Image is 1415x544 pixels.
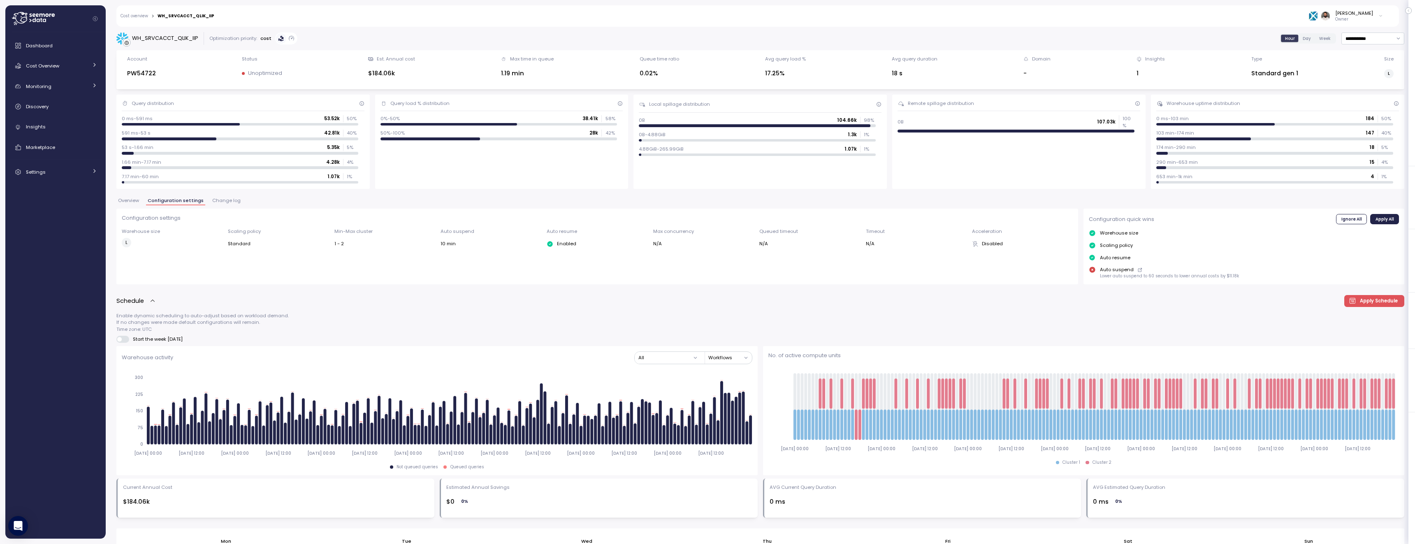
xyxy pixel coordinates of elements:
[639,131,666,138] p: 0B-4.88GiB
[1285,35,1295,42] span: Hour
[1335,10,1373,16] div: [PERSON_NAME]
[1167,100,1240,107] div: Warehouse uptime distribution
[9,58,102,74] a: Cost Overview
[248,69,282,77] p: Unoptimized
[848,131,857,138] p: 1.3k
[1032,56,1051,62] div: Domain
[837,117,857,123] p: 104.66k
[129,336,183,342] span: Start the week [DATE]
[135,392,143,397] tspan: 225
[397,464,438,470] div: Not queued queries
[770,497,1076,507] div: 0 ms
[209,35,257,42] div: Optimization priority:
[1321,12,1330,20] img: ACg8ocLskjvUhBDgxtSFCRx4ztb74ewwa1VrVEuDBD_Ho1mrTsQB-QE=s96-c
[864,117,875,123] p: 98 %
[380,115,400,122] p: 0%-50%
[347,144,358,151] p: 5 %
[26,63,59,69] span: Cost Overview
[121,14,148,18] a: Cost overview
[510,56,554,62] div: Max time in queue
[242,56,257,62] div: Status
[135,375,143,380] tspan: 300
[122,228,223,235] p: Warehouse size
[525,451,551,456] tspan: [DATE] 12:00
[324,115,340,122] p: 53.52k
[123,484,172,491] div: Current Annual Cost
[1366,130,1374,136] p: 147
[334,240,435,247] div: 1 - 2
[260,35,271,42] p: cost
[781,446,809,451] tspan: [DATE] 00:00
[1360,295,1398,307] span: Apply Schedule
[26,169,46,175] span: Settings
[347,130,358,136] p: 40 %
[228,228,329,235] p: Scaling policy
[347,173,358,180] p: 1 %
[649,101,710,107] div: Local spillage distribution
[825,446,851,451] tspan: [DATE] 12:00
[441,240,541,247] div: 10 min
[501,69,553,78] div: 1.19 min
[765,56,806,62] div: Avg query load %
[1127,446,1155,451] tspan: [DATE] 00:00
[1341,214,1362,223] span: Ignore All
[122,115,153,122] p: 0 ms-591 ms
[912,446,937,451] tspan: [DATE] 12:00
[611,451,637,456] tspan: [DATE] 12:00
[547,228,647,235] p: Auto resume
[132,34,198,42] div: WH_SRVCACCT_QLIK_IIP
[1112,497,1125,507] div: 0 %
[9,164,102,180] a: Settings
[26,83,51,90] span: Monitoring
[118,198,139,203] span: Overview
[1093,497,1399,507] div: 0 ms
[390,100,450,107] div: Query load % distribution
[137,425,143,430] tspan: 75
[480,451,508,456] tspan: [DATE] 00:00
[868,446,895,451] tspan: [DATE] 00:00
[136,408,143,414] tspan: 150
[122,173,159,180] p: 7.17 min-60 min
[708,352,752,364] button: Workflows
[1093,460,1111,465] div: Cluster 2
[1085,446,1111,451] tspan: [DATE] 12:00
[8,516,28,536] div: Open Intercom Messenger
[864,146,875,152] p: 1 %
[1100,242,1133,249] p: Scaling policy
[122,353,173,362] p: Warehouse activity
[972,240,1073,247] div: Disabled
[759,228,860,235] p: Queued timeout
[394,451,422,456] tspan: [DATE] 00:00
[9,37,102,54] a: Dashboard
[1319,35,1331,42] span: Week
[352,451,378,456] tspan: [DATE] 12:00
[122,144,153,151] p: 53 s-1.66 min
[998,446,1024,451] tspan: [DATE] 12:00
[768,351,1399,360] p: No. of active compute units
[1156,159,1198,165] p: 290 min-653 min
[1258,446,1284,451] tspan: [DATE] 12:00
[458,497,471,507] div: 0 %
[9,98,102,115] a: Discovery
[1123,115,1134,129] p: 100 %
[446,497,752,507] div: $0
[1344,295,1405,307] button: Apply Schedule
[212,198,241,203] span: Change log
[446,484,510,491] div: Estimated Annual Savings
[765,69,806,78] div: 17.25%
[116,296,156,306] button: Schedule
[1100,254,1130,261] p: Auto resume
[1145,56,1165,62] div: Insights
[640,69,679,78] div: 0.02%
[1300,446,1328,451] tspan: [DATE] 00:00
[972,228,1073,235] p: Acceleration
[1156,144,1196,151] p: 174 min-290 min
[148,198,204,203] span: Configuration settings
[127,56,147,62] div: Account
[1369,159,1374,165] p: 15
[1100,273,1239,279] p: Lower auto suspend to 60 seconds to lower annual costs by $11.18k
[866,240,967,247] div: N/A
[26,103,49,110] span: Discovery
[26,42,53,49] span: Dashboard
[639,117,645,123] p: 0B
